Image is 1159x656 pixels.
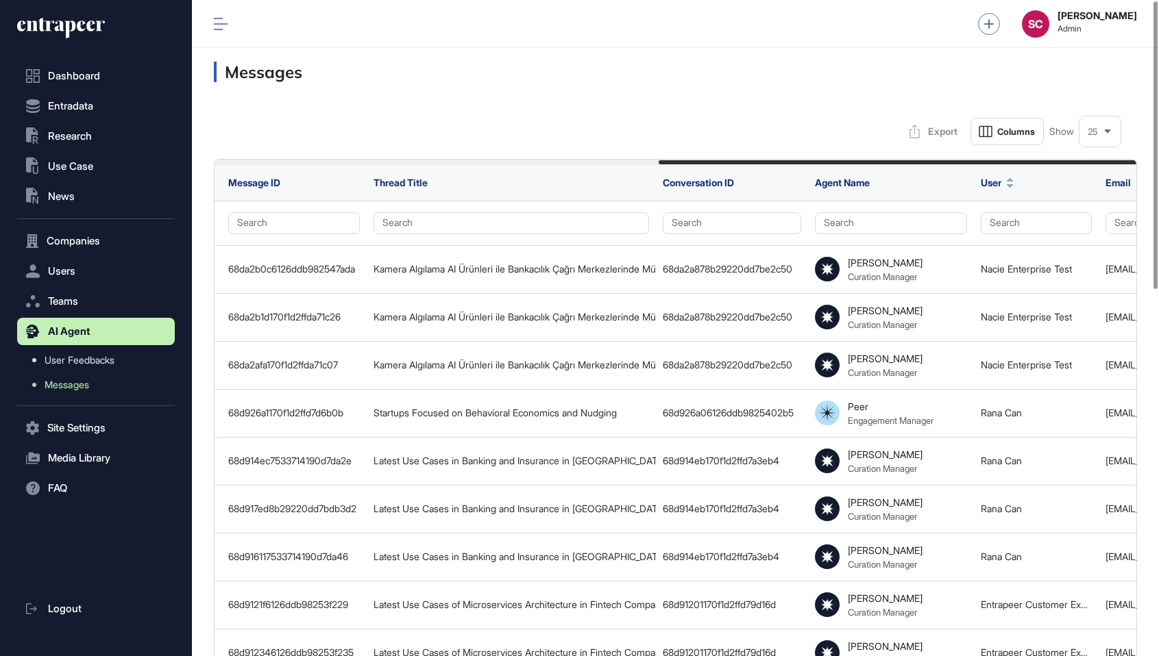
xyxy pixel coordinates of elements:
div: Latest Use Cases in Banking and Insurance in [GEOGRAPHIC_DATA] and [GEOGRAPHIC_DATA] [374,455,649,466]
span: Entradata [48,101,93,112]
button: Site Settings [17,414,175,442]
span: Messages [45,379,89,390]
button: Use Case [17,153,175,180]
div: Latest Use Cases in Banking and Insurance in [GEOGRAPHIC_DATA] and [GEOGRAPHIC_DATA] [374,551,649,562]
span: Agent Name [815,177,870,188]
strong: [PERSON_NAME] [1058,10,1137,21]
span: Companies [47,236,100,247]
span: User Feedbacks [45,355,114,366]
div: 68da2a878b29220dd7be2c50 [663,312,801,323]
div: Curation Manager [848,319,917,330]
span: News [48,191,75,202]
span: FAQ [48,483,67,494]
div: 68d917ed8b29220dd7bdb3d2 [228,503,360,514]
button: FAQ [17,475,175,502]
a: User Feedbacks [24,348,175,373]
span: Use Case [48,161,93,172]
button: News [17,183,175,210]
button: Search [374,212,649,234]
button: Search [981,212,1092,234]
button: AI Agent [17,318,175,345]
div: Curation Manager [848,463,917,474]
div: [PERSON_NAME] [848,305,923,316]
div: Curation Manager [848,559,917,570]
div: Engagement Manager [848,415,934,426]
button: Search [663,212,801,234]
button: Email [1106,175,1143,190]
div: Kamera Algılama AI Ürünleri ile Bankacılık Çağrı Merkezlerinde Müşteri Bilgilerini Koruma [374,359,649,370]
div: 68da2a878b29220dd7be2c50 [663,359,801,370]
button: Columns [971,118,1044,145]
span: Media Library [48,453,110,464]
span: Message ID [228,177,280,188]
div: Latest Use Cases of Microservices Architecture in Fintech Companies [374,599,649,610]
div: 68da2b0c6126ddb982547ada [228,264,360,275]
div: 68d914eb170f1d2ffd7a3eb4 [663,503,801,514]
button: Companies [17,227,175,255]
div: [PERSON_NAME] [848,496,923,508]
button: Research [17,123,175,150]
span: AI Agent [48,326,90,337]
a: Nacie Enterprise Test [981,311,1072,323]
div: [PERSON_NAME] [848,449,923,460]
div: 68d914ec7533714190d7da2e [228,455,360,466]
div: [PERSON_NAME] [848,353,923,364]
span: Show [1049,126,1074,137]
a: Nacie Enterprise Test [981,263,1072,275]
div: Curation Manager [848,607,917,618]
div: [PERSON_NAME] [848,257,923,268]
div: Peer [848,401,868,412]
a: Nacie Enterprise Test [981,359,1072,370]
a: Dashboard [17,62,175,90]
div: 68da2afa170f1d2ffda71c07 [228,359,360,370]
a: Entrapeer Customer Experience [981,598,1119,610]
div: 68da2a878b29220dd7be2c50 [663,264,801,275]
span: Users [48,266,75,277]
div: Kamera Algılama AI Ürünleri ile Bankacılık Çağrı Merkezlerinde Müşteri Bilgilerini Koruma [374,264,649,275]
a: Logout [17,595,175,622]
span: Columns [997,127,1035,137]
div: 68d926a1170f1d2ffd7d6b0b [228,407,360,418]
button: Search [815,212,967,234]
div: Latest Use Cases in Banking and Insurance in [GEOGRAPHIC_DATA] and [GEOGRAPHIC_DATA] [374,503,649,514]
span: Email [1106,175,1131,190]
span: Research [48,131,92,142]
span: Dashboard [48,71,100,81]
div: 68d914eb170f1d2ffd7a3eb4 [663,551,801,562]
span: Conversation ID [663,177,734,188]
div: Curation Manager [848,511,917,522]
div: Kamera Algılama AI Ürünleri ile Bankacılık Çağrı Merkezlerinde Müşteri Bilgilerini Koruma [374,312,649,323]
div: [PERSON_NAME] [848,592,923,604]
button: SC [1022,10,1049,38]
span: User [981,175,1001,190]
button: Users [17,257,175,285]
a: Messages [24,373,175,397]
h3: Messages [214,62,1137,82]
button: Media Library [17,444,175,472]
span: Logout [48,603,82,614]
div: 68d914eb170f1d2ffd7a3eb4 [663,455,801,466]
div: Curation Manager [848,271,917,282]
div: Curation Manager [848,367,917,378]
span: Admin [1058,24,1137,34]
button: Search [228,212,360,234]
button: User [981,175,1014,190]
span: Teams [48,296,78,307]
span: Site Settings [47,422,106,433]
button: Entradata [17,92,175,120]
button: Teams [17,288,175,315]
div: 68d91201170f1d2ffd79d16d [663,599,801,610]
div: [PERSON_NAME] [848,544,923,556]
div: 68da2b1d170f1d2ffda71c26 [228,312,360,323]
a: Rana Can [981,455,1022,466]
div: Startups Focused on Behavioral Economics and Nudging [374,407,649,418]
a: Rana Can [981,503,1022,514]
div: [PERSON_NAME] [848,640,923,652]
a: Rana Can [981,551,1022,562]
div: 68d9121f6126ddb98253f229 [228,599,360,610]
span: 25 [1088,127,1098,137]
button: Export [902,118,965,145]
span: Thread Title [374,177,428,188]
div: 68d926a06126ddb9825402b5 [663,407,801,418]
